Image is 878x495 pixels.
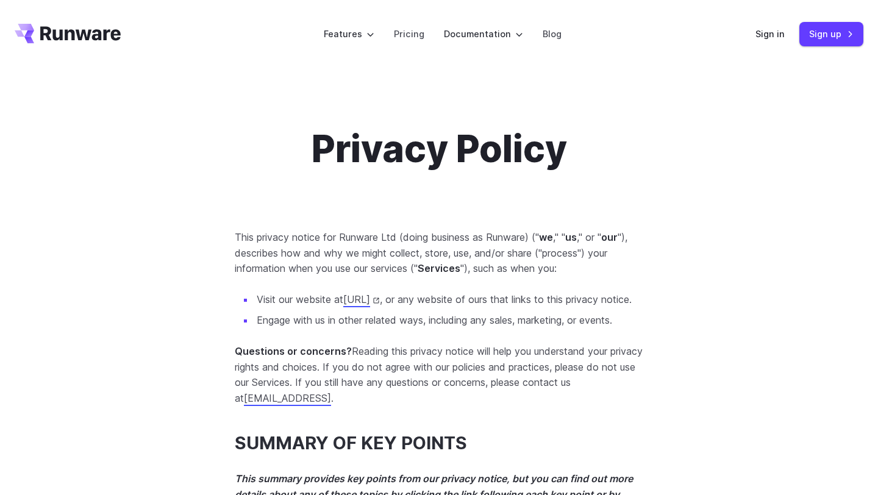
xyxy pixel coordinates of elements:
label: Documentation [444,27,523,41]
strong: we [539,231,553,243]
a: Blog [543,27,562,41]
p: This privacy notice for Runware Ltd (doing business as Runware) (" ," " ," or " "), describes how... [235,230,643,277]
a: Pricing [394,27,424,41]
p: Reading this privacy notice will help you understand your privacy rights and choices. If you do n... [235,344,643,406]
a: Sign in [755,27,785,41]
strong: us [565,231,577,243]
a: Sign up [799,22,863,46]
li: Engage with us in other related ways, including any sales, marketing, or events. [254,313,643,329]
strong: Questions or concerns? [235,345,352,357]
a: SUMMARY OF KEY POINTS [235,433,467,454]
li: Visit our website at , or any website of ours that links to this privacy notice. [254,292,643,308]
h1: Privacy Policy [235,127,643,171]
label: Features [324,27,374,41]
a: Go to / [15,24,121,43]
a: [URL] [343,293,380,305]
strong: Services [418,262,460,274]
strong: our [601,231,618,243]
a: [EMAIL_ADDRESS] [244,392,331,404]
